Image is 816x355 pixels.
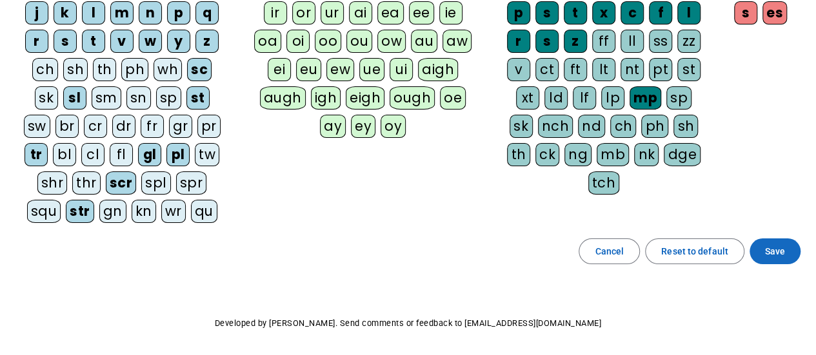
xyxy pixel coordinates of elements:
[167,30,190,53] div: y
[592,1,615,24] div: x
[621,1,644,24] div: c
[66,200,94,223] div: str
[621,30,644,53] div: ll
[141,115,164,138] div: fr
[292,1,315,24] div: or
[315,30,341,53] div: oo
[154,58,182,81] div: wh
[439,1,463,24] div: ie
[621,58,644,81] div: nt
[99,200,126,223] div: gn
[82,30,105,53] div: t
[507,1,530,24] div: p
[54,30,77,53] div: s
[762,1,787,24] div: es
[734,1,757,24] div: s
[641,115,668,138] div: ph
[176,171,207,195] div: spr
[32,58,58,81] div: ch
[673,115,698,138] div: sh
[578,115,605,138] div: nd
[55,115,79,138] div: br
[634,143,659,166] div: nk
[156,86,181,110] div: sp
[677,1,701,24] div: l
[765,244,785,259] span: Save
[440,86,466,110] div: oe
[649,1,672,24] div: f
[507,143,530,166] div: th
[630,86,661,110] div: mp
[139,30,162,53] div: w
[564,58,587,81] div: ft
[195,30,219,53] div: z
[510,115,533,138] div: sk
[84,115,107,138] div: cr
[286,30,310,53] div: oi
[610,115,636,138] div: ch
[138,143,161,166] div: gl
[535,143,559,166] div: ck
[564,1,587,24] div: t
[139,1,162,24] div: n
[54,1,77,24] div: k
[92,86,121,110] div: sm
[544,86,568,110] div: ld
[661,244,728,259] span: Reset to default
[588,171,620,195] div: tch
[645,238,744,264] button: Reset to default
[579,238,640,264] button: Cancel
[516,86,539,110] div: xt
[63,58,88,81] div: sh
[25,1,48,24] div: j
[296,58,321,81] div: eu
[535,58,559,81] div: ct
[564,143,592,166] div: ng
[535,30,559,53] div: s
[121,58,148,81] div: ph
[346,86,384,110] div: eigh
[254,30,281,53] div: oa
[53,143,76,166] div: bl
[409,1,434,24] div: ee
[349,1,372,24] div: ai
[141,171,171,195] div: spl
[186,86,210,110] div: st
[37,171,68,195] div: shr
[538,115,573,138] div: nch
[82,1,105,24] div: l
[187,58,212,81] div: sc
[132,200,156,223] div: kn
[326,58,354,81] div: ew
[592,58,615,81] div: lt
[81,143,104,166] div: cl
[595,244,624,259] span: Cancel
[390,86,435,110] div: ough
[418,58,458,81] div: aigh
[649,30,672,53] div: ss
[390,58,413,81] div: ui
[535,1,559,24] div: s
[106,171,137,195] div: scr
[167,1,190,24] div: p
[677,58,701,81] div: st
[166,143,190,166] div: pl
[126,86,151,110] div: sn
[195,143,219,166] div: tw
[564,30,587,53] div: z
[666,86,692,110] div: sp
[377,1,404,24] div: ea
[24,115,50,138] div: sw
[25,143,48,166] div: tr
[359,58,384,81] div: ue
[592,30,615,53] div: ff
[507,58,530,81] div: v
[25,30,48,53] div: r
[112,115,135,138] div: dr
[110,30,134,53] div: v
[161,200,186,223] div: wr
[601,86,624,110] div: lp
[260,86,306,110] div: augh
[507,30,530,53] div: r
[346,30,372,53] div: ou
